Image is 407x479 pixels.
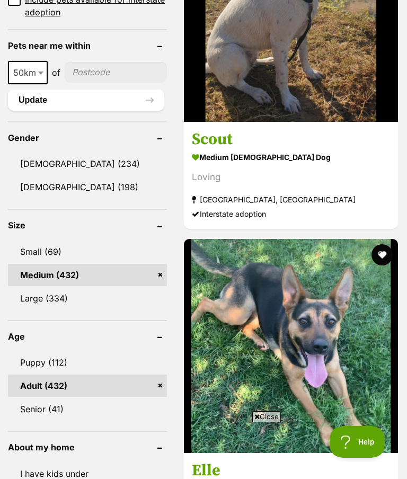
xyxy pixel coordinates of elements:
header: About my home [8,442,167,452]
a: Medium (432) [8,264,167,286]
header: Age [8,332,167,341]
button: favourite [371,244,393,265]
iframe: Help Scout Beacon - Open [330,426,386,458]
span: 50km [9,65,47,80]
a: Senior (41) [8,398,167,420]
img: Elle - Kelpie x German Shepherd Dog [184,239,398,453]
iframe: Advertisement [11,426,396,474]
div: Interstate adoption [192,207,390,221]
span: of [52,66,60,79]
a: Adult (432) [8,375,167,397]
a: Scout medium [DEMOGRAPHIC_DATA] Dog Loving [GEOGRAPHIC_DATA], [GEOGRAPHIC_DATA] Interstate adoption [184,121,398,229]
a: Small (69) [8,241,167,263]
a: [DEMOGRAPHIC_DATA] (198) [8,176,167,198]
button: Update [8,90,164,111]
a: Large (334) [8,287,167,309]
h3: Scout [192,129,390,149]
header: Size [8,220,167,230]
strong: medium [DEMOGRAPHIC_DATA] Dog [192,149,390,165]
header: Gender [8,133,167,143]
span: 50km [8,61,48,84]
header: Pets near me within [8,41,167,50]
strong: [GEOGRAPHIC_DATA], [GEOGRAPHIC_DATA] [192,192,390,207]
div: Loving [192,170,390,184]
span: Close [252,411,281,422]
a: Puppy (112) [8,351,167,374]
input: postcode [65,62,167,82]
a: [DEMOGRAPHIC_DATA] (234) [8,153,167,175]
